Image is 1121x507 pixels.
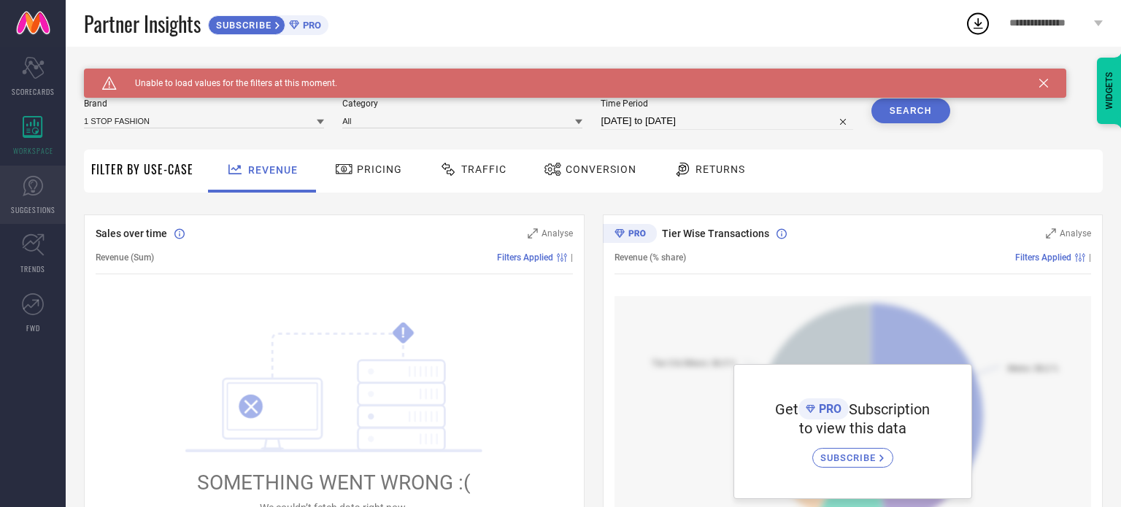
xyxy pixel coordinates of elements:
[696,163,745,175] span: Returns
[775,400,798,418] span: Get
[209,20,275,31] span: SUBSCRIBE
[603,224,657,246] div: Premium
[542,228,573,239] span: Analyse
[1060,228,1091,239] span: Analyse
[497,252,553,263] span: Filters Applied
[601,112,852,130] input: Select time period
[401,325,405,341] tspan: !
[965,10,991,36] div: Open download list
[1089,252,1091,263] span: |
[91,160,193,178] span: Filter By Use-Case
[461,163,506,175] span: Traffic
[812,437,893,468] a: SUBSCRIBE
[11,204,55,215] span: SUGGESTIONS
[84,9,201,39] span: Partner Insights
[799,419,906,437] span: to view this data
[820,452,879,463] span: SUBSCRIBE
[12,86,55,97] span: SCORECARDS
[20,263,45,274] span: TRENDS
[117,78,337,88] span: Unable to load values for the filters at this moment.
[13,145,53,156] span: WORKSPACE
[601,98,852,109] span: Time Period
[662,228,769,239] span: Tier Wise Transactions
[299,20,321,31] span: PRO
[342,98,582,109] span: Category
[84,98,324,109] span: Brand
[197,471,471,495] span: SOMETHING WENT WRONG :(
[248,164,298,176] span: Revenue
[26,322,40,333] span: FWD
[571,252,573,263] span: |
[871,98,950,123] button: Search
[566,163,636,175] span: Conversion
[96,252,154,263] span: Revenue (Sum)
[357,163,402,175] span: Pricing
[815,402,841,416] span: PRO
[849,400,930,418] span: Subscription
[84,69,185,80] span: SYSTEM WORKSPACE
[1015,252,1071,263] span: Filters Applied
[615,252,686,263] span: Revenue (% share)
[528,228,538,239] svg: Zoom
[208,12,328,35] a: SUBSCRIBEPRO
[1046,228,1056,239] svg: Zoom
[96,228,167,239] span: Sales over time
